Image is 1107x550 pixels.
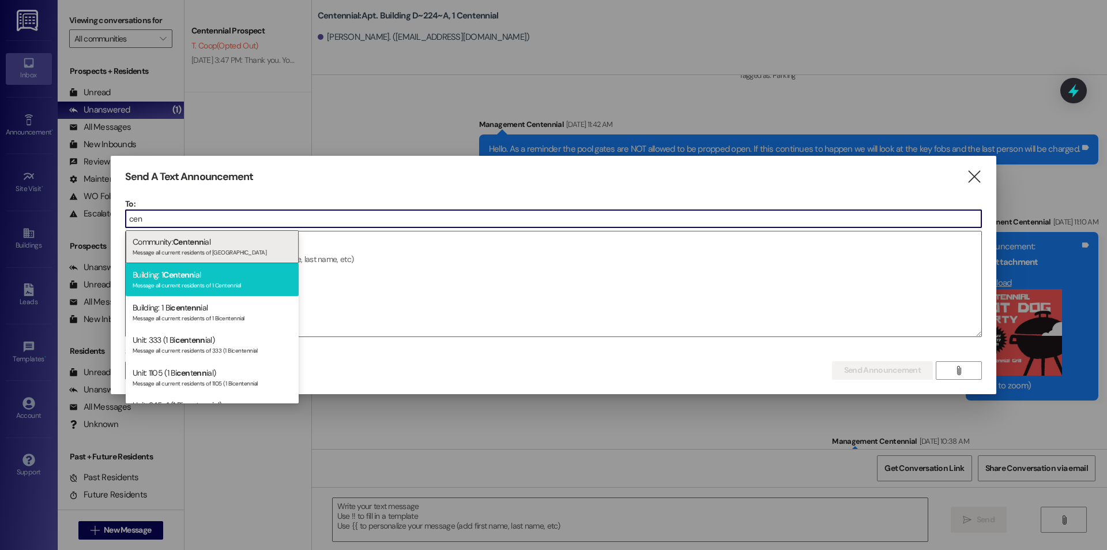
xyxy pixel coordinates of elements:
span: cen [176,368,190,378]
span: Cen [163,270,178,280]
p: To: [125,198,982,209]
div: Message all current residents of [GEOGRAPHIC_DATA] [133,246,292,256]
div: Building: 1 Bi t ial [126,296,299,329]
div: Message all current residents of 1 Centennial [133,279,292,289]
div: Unit: 333 (1 Bi t ial) [126,328,299,361]
div: Building: 1 t ial [126,263,299,296]
span: cen [182,400,196,410]
div: Unit: 345~1 (1 Bi t ial) [126,394,299,426]
span: Cen [173,237,187,247]
span: Send Announcement [844,364,921,376]
button: Send Announcement [832,361,933,380]
span: enn [180,270,194,280]
span: enn [198,400,212,410]
div: Community: t ial [126,230,299,263]
label: Select announcement type (optional) [125,343,260,361]
input: Type to select the units, buildings, or communities you want to message. (e.g. 'Unit 1A', 'Buildi... [126,210,981,227]
div: Unit: 1105 (1 Bi t ial) [126,361,299,394]
span: cen [171,302,184,313]
span: cen [175,335,189,345]
span: enn [190,237,204,247]
i:  [966,171,982,183]
span: enn [191,335,205,345]
div: Message all current residents of 1105 (1 Bicentennial [133,377,292,387]
div: Message all current residents of 1 Bicentennial [133,312,292,322]
span: enn [193,368,206,378]
h3: Send A Text Announcement [125,170,253,184]
div: Message all current residents of 333 (1 Bicentennial [133,345,292,354]
span: enn [187,302,201,313]
i:  [954,366,963,375]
